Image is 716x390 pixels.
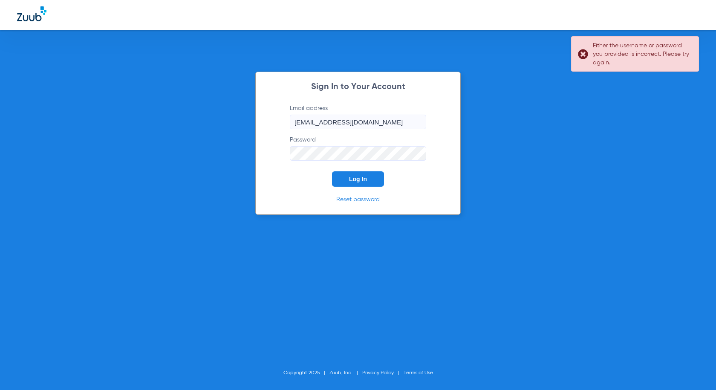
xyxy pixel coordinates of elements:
[290,115,426,129] input: Email address
[593,41,691,67] div: Either the username or password you provided is incorrect. Please try again.
[349,176,367,182] span: Log In
[277,83,439,91] h2: Sign In to Your Account
[329,369,362,377] li: Zuub, Inc.
[290,104,426,129] label: Email address
[336,196,380,202] a: Reset password
[404,370,433,376] a: Terms of Use
[332,171,384,187] button: Log In
[283,369,329,377] li: Copyright 2025
[290,136,426,161] label: Password
[290,146,426,161] input: Password
[17,6,46,21] img: Zuub Logo
[362,370,394,376] a: Privacy Policy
